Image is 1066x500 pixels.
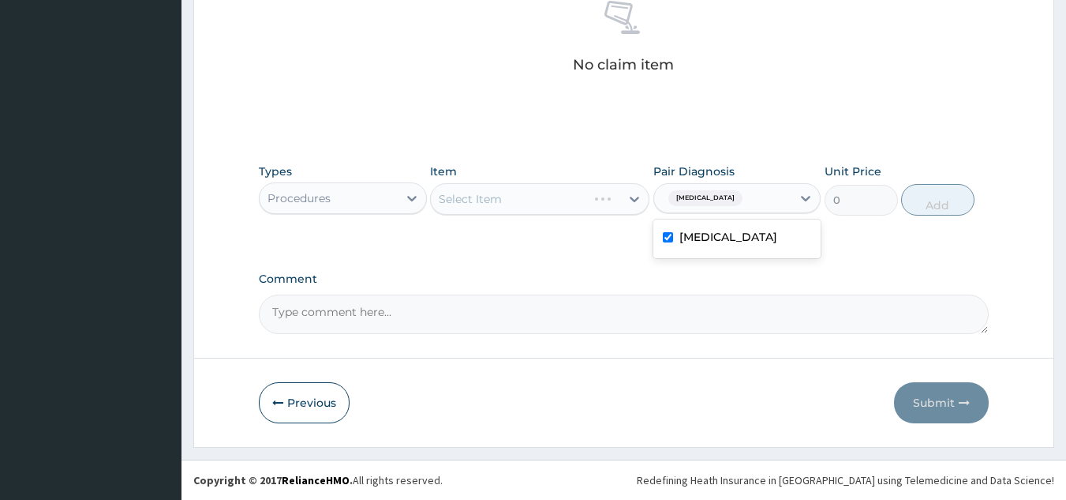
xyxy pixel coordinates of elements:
footer: All rights reserved. [181,460,1066,500]
a: RelianceHMO [282,473,350,487]
button: Submit [894,382,989,423]
label: Pair Diagnosis [653,164,735,179]
div: Redefining Heath Insurance in [GEOGRAPHIC_DATA] using Telemedicine and Data Science! [637,472,1054,488]
label: Unit Price [825,164,881,179]
p: No claim item [573,57,674,73]
label: [MEDICAL_DATA] [679,229,777,245]
button: Previous [259,382,350,423]
div: Procedures [267,190,331,206]
label: Item [430,164,457,179]
label: Comment [259,273,989,286]
label: Types [259,165,292,179]
strong: Copyright © 2017 . [193,473,353,487]
span: [MEDICAL_DATA] [668,190,742,206]
button: Add [901,184,974,216]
